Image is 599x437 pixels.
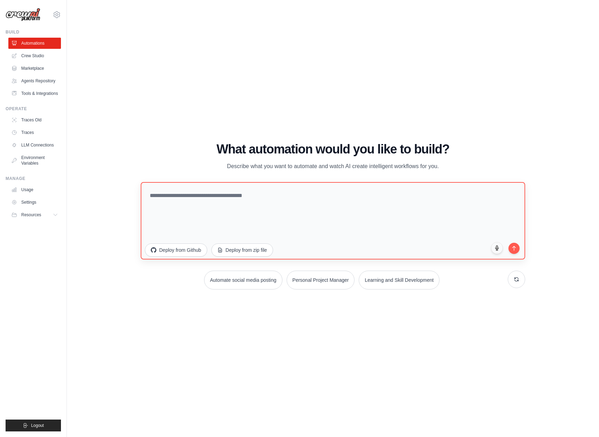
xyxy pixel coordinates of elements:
h1: What automation would you like to build? [141,142,525,156]
a: Tools & Integrations [8,88,61,99]
span: Resources [21,212,41,218]
button: Deploy from Github [145,243,207,257]
a: Usage [8,184,61,195]
div: Manage [6,176,61,181]
button: Personal Project Manager [287,271,355,289]
a: Marketplace [8,63,61,74]
button: Automate social media posting [204,271,282,289]
a: Agents Repository [8,75,61,86]
span: Logout [31,423,44,428]
a: Crew Studio [8,50,61,61]
div: Build [6,29,61,35]
div: Operate [6,106,61,112]
a: Environment Variables [8,152,61,169]
a: Settings [8,197,61,208]
p: Describe what you want to automate and watch AI create intelligent workflows for you. [216,162,450,171]
a: LLM Connections [8,140,61,151]
button: Deploy from zip file [211,243,273,257]
a: Traces [8,127,61,138]
a: Automations [8,38,61,49]
button: Resources [8,209,61,220]
img: Logo [6,8,40,22]
button: Logout [6,420,61,431]
a: Traces Old [8,114,61,126]
button: Learning and Skill Development [359,271,439,289]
